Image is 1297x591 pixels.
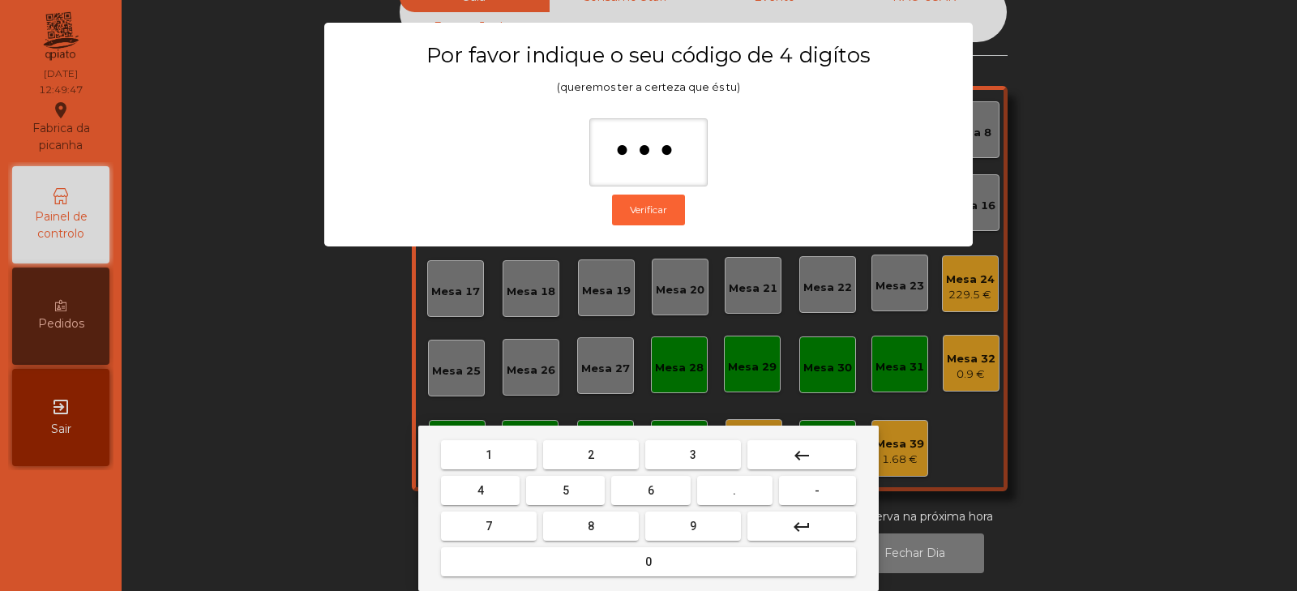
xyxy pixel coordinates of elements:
button: 4 [441,476,520,505]
button: Verificar [612,195,685,225]
button: 0 [441,547,856,576]
span: (queremos ter a certeza que és tu) [557,81,740,93]
button: 9 [645,512,741,541]
span: 7 [486,520,492,533]
span: 5 [563,484,569,497]
button: . [697,476,773,505]
span: - [815,484,820,497]
span: 2 [588,448,594,461]
span: . [733,484,736,497]
button: - [779,476,856,505]
button: 2 [543,440,639,469]
span: 9 [690,520,696,533]
button: 1 [441,440,537,469]
span: 6 [648,484,654,497]
button: 7 [441,512,537,541]
span: 0 [645,555,652,568]
span: 1 [486,448,492,461]
button: 6 [611,476,690,505]
button: 8 [543,512,639,541]
button: 5 [526,476,605,505]
span: 3 [690,448,696,461]
span: 4 [477,484,484,497]
span: 8 [588,520,594,533]
mat-icon: keyboard_return [792,517,811,537]
h3: Por favor indique o seu código de 4 digítos [356,42,941,68]
button: 3 [645,440,741,469]
mat-icon: keyboard_backspace [792,446,811,465]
